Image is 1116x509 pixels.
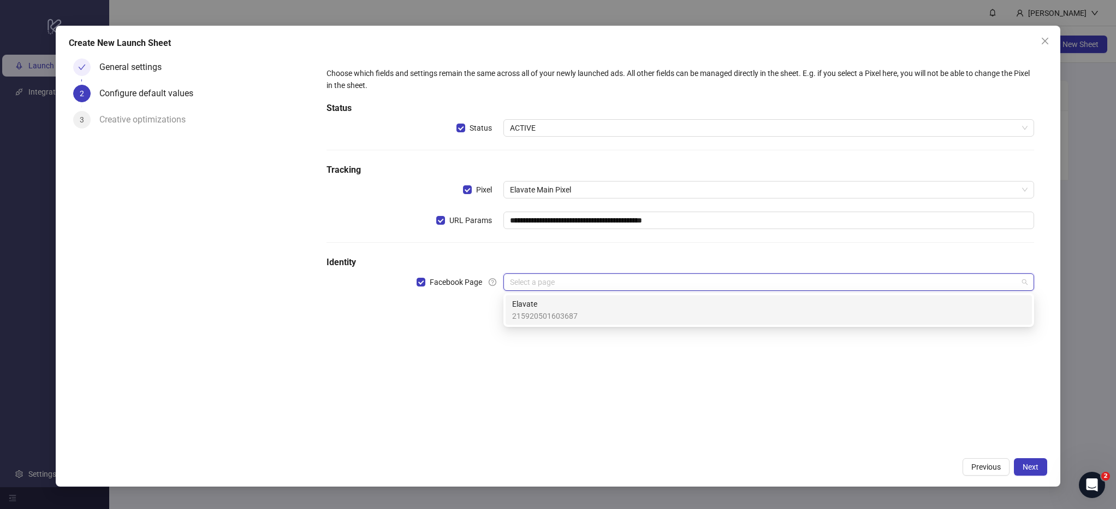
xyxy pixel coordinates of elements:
div: Choose which fields and settings remain the same across all of your newly launched ads. All other... [327,67,1034,91]
div: Elavate [506,295,1032,325]
span: Elavate [512,298,578,310]
div: Create New Launch Sheet [69,37,1047,50]
div: General settings [99,58,170,76]
span: ACTIVE [510,120,1028,136]
iframe: Intercom live chat [1079,472,1105,498]
span: Elavate Main Pixel [510,182,1028,198]
span: check [78,63,86,71]
button: Next [1014,458,1047,476]
span: URL Params [445,214,496,226]
span: Status [465,122,496,134]
button: Close [1036,32,1054,50]
span: close [1041,37,1049,45]
span: question-circle [489,278,496,286]
div: Configure default values [99,85,202,102]
span: Next [1023,463,1038,471]
h5: Status [327,102,1034,115]
span: 2 [80,89,84,98]
span: 2 [1101,472,1110,481]
h5: Identity [327,256,1034,269]
span: Previous [971,463,1001,471]
div: Creative optimizations [99,111,194,128]
span: 215920501603687 [512,310,578,322]
button: Previous [963,458,1010,476]
span: Facebook Page [425,276,486,288]
span: 3 [80,115,84,124]
h5: Tracking [327,163,1034,177]
span: Pixel [472,184,496,196]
